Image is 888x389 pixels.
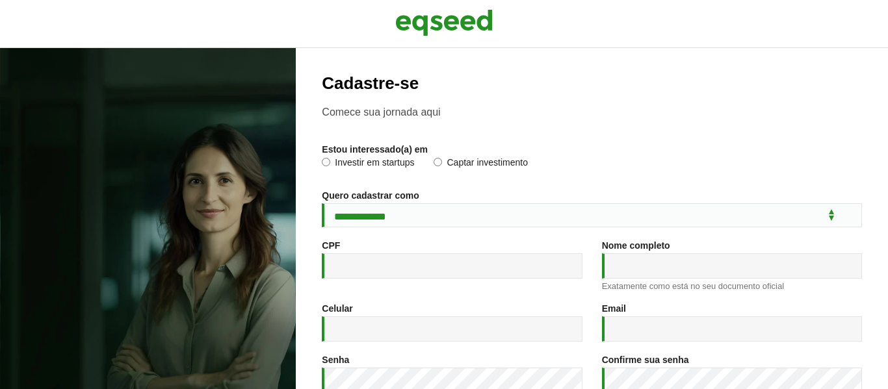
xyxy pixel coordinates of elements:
[322,158,414,171] label: Investir em startups
[434,158,442,166] input: Captar investimento
[322,304,352,313] label: Celular
[322,355,349,364] label: Senha
[322,241,340,250] label: CPF
[322,191,419,200] label: Quero cadastrar como
[322,158,330,166] input: Investir em startups
[602,304,626,313] label: Email
[602,355,689,364] label: Confirme sua senha
[322,106,862,118] p: Comece sua jornada aqui
[602,241,670,250] label: Nome completo
[322,145,428,154] label: Estou interessado(a) em
[395,6,493,39] img: EqSeed Logo
[602,282,862,290] div: Exatamente como está no seu documento oficial
[434,158,528,171] label: Captar investimento
[322,74,862,93] h2: Cadastre-se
